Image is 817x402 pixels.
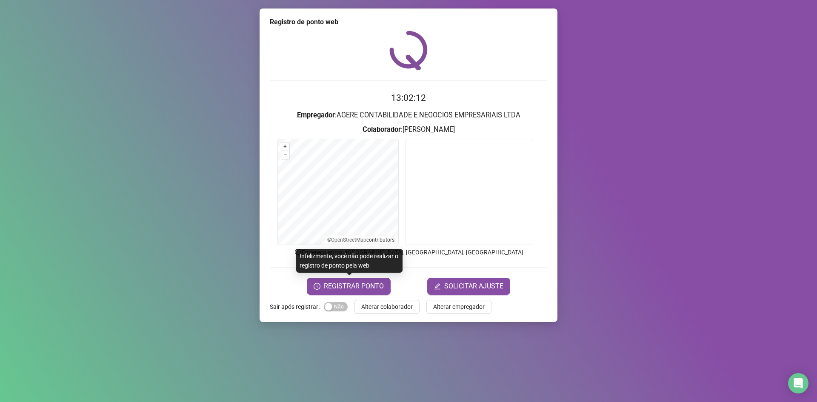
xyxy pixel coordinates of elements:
h3: : [PERSON_NAME] [270,124,547,135]
p: Endereço aprox. : [GEOGRAPHIC_DATA], [GEOGRAPHIC_DATA], [GEOGRAPHIC_DATA] [270,248,547,257]
span: Alterar empregador [433,302,485,311]
span: clock-circle [314,283,320,290]
li: © contributors. [327,237,396,243]
div: Registro de ponto web [270,17,547,27]
h3: : AGERE CONTABILIDADE E NEGOCIOS EMPRESARIAIS LTDA [270,110,547,121]
time: 13:02:12 [391,93,426,103]
span: edit [434,283,441,290]
strong: Colaborador [363,125,401,134]
button: – [281,151,289,159]
div: Open Intercom Messenger [788,373,808,393]
button: Alterar colaborador [354,300,420,314]
span: Alterar colaborador [361,302,413,311]
strong: Empregador [297,111,335,119]
a: OpenStreetMap [331,237,366,243]
button: editSOLICITAR AJUSTE [427,278,510,295]
button: Alterar empregador [426,300,491,314]
img: QRPoint [389,31,428,70]
span: REGISTRAR PONTO [324,281,384,291]
button: REGISTRAR PONTO [307,278,391,295]
span: info-circle [294,248,302,256]
button: + [281,143,289,151]
label: Sair após registrar [270,300,324,314]
div: Infelizmente, você não pode realizar o registro de ponto pela web [296,249,403,273]
span: SOLICITAR AJUSTE [444,281,503,291]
